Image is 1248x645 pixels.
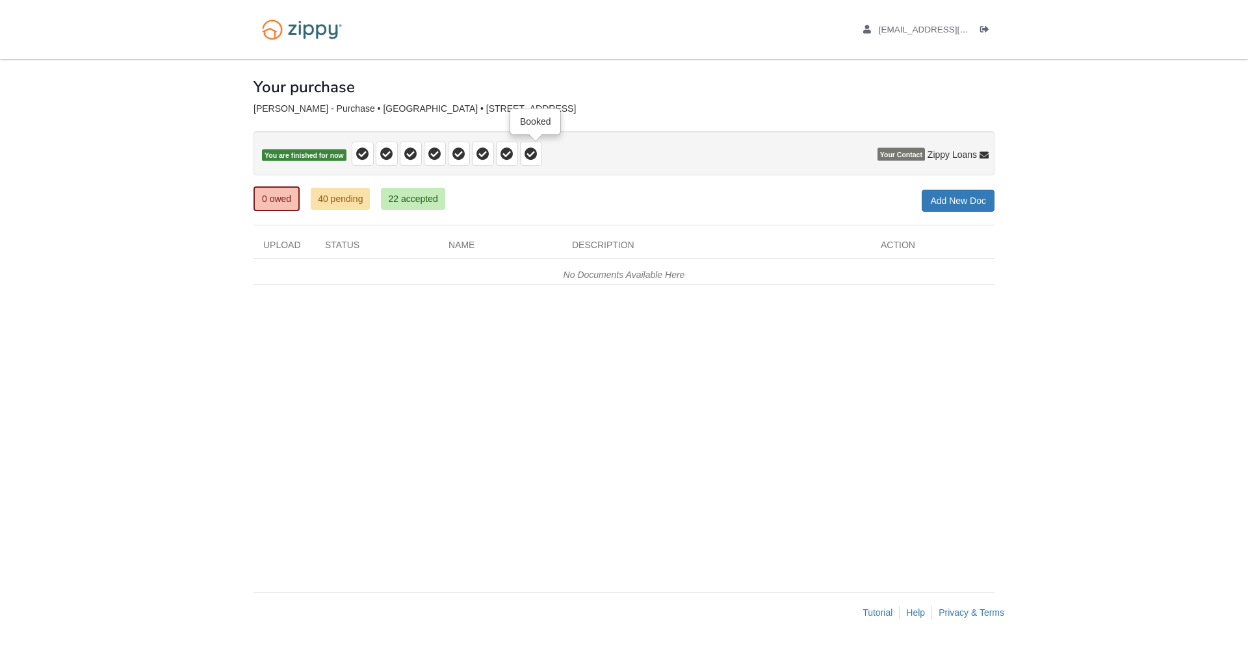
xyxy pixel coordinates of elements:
span: Zippy Loans [928,148,977,161]
em: No Documents Available Here [564,270,685,280]
a: Log out [980,25,994,38]
a: 40 pending [311,188,370,210]
h1: Your purchase [253,79,355,95]
a: Tutorial [863,607,892,618]
div: Status [315,238,439,258]
a: Help [906,607,925,618]
div: Upload [253,238,315,258]
div: Booked [511,109,560,134]
span: Your Contact [877,148,925,161]
a: 22 accepted [381,188,445,210]
div: Description [562,238,871,258]
img: Logo [253,13,350,46]
span: brittanynolan30@gmail.com [879,25,1028,34]
div: Action [871,238,994,258]
a: Privacy & Terms [939,607,1004,618]
div: [PERSON_NAME] - Purchase • [GEOGRAPHIC_DATA] • [STREET_ADDRESS] [253,103,994,114]
a: 0 owed [253,186,300,211]
span: You are finished for now [262,149,346,162]
div: Name [439,238,562,258]
a: Add New Doc [922,190,994,212]
a: edit profile [863,25,1028,38]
